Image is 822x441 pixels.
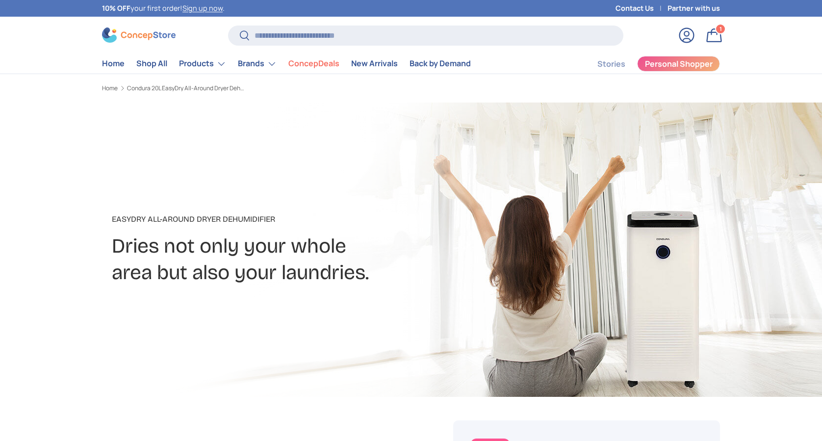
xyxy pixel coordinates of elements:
a: Home [102,54,125,73]
a: Back by Demand [410,54,471,73]
a: Shop All [136,54,167,73]
a: ConcepDeals [288,54,339,73]
nav: Breadcrumbs [102,84,430,93]
img: ConcepStore [102,27,176,43]
a: Home [102,85,118,91]
summary: Products [173,54,232,74]
p: EasyDry All-Around Dryer Dehumidifier [112,213,488,225]
strong: 10% OFF [102,3,130,13]
a: Personal Shopper [637,56,720,72]
h2: Dries not only your whole area but also your laundries. [112,233,488,286]
a: Sign up now [182,3,223,13]
span: 1 [719,25,722,32]
span: Personal Shopper [645,60,713,68]
p: your first order! . [102,3,225,14]
a: Stories [597,54,625,74]
nav: Secondary [574,54,720,74]
a: New Arrivals [351,54,398,73]
a: Partner with us [668,3,720,14]
summary: Brands [232,54,283,74]
a: Contact Us [616,3,668,14]
a: Condura 20L EasyDry All-Around Dryer Dehumidifier [127,85,245,91]
a: Brands [238,54,277,74]
nav: Primary [102,54,471,74]
a: Products [179,54,226,74]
